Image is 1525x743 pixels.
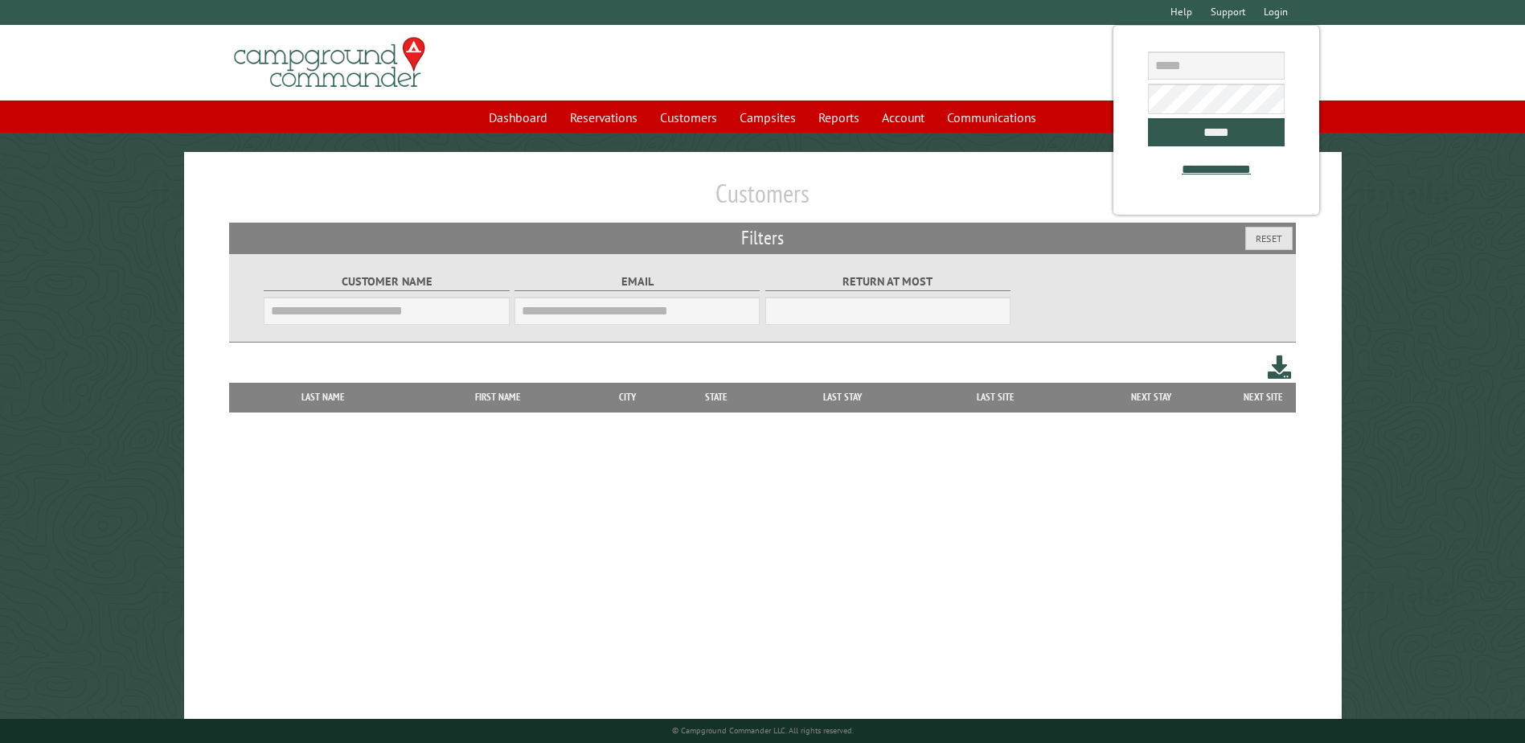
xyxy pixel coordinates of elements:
[1232,383,1296,412] th: Next Site
[1268,352,1291,382] a: Download this customer list (.csv)
[229,31,430,94] img: Campground Commander
[1072,383,1232,412] th: Next Stay
[765,273,1011,291] label: Return at most
[408,383,588,412] th: First Name
[937,102,1046,133] a: Communications
[479,102,557,133] a: Dashboard
[264,273,509,291] label: Customer Name
[237,383,408,412] th: Last Name
[229,223,1295,253] h2: Filters
[920,383,1071,412] th: Last Site
[514,273,760,291] label: Email
[1245,227,1293,250] button: Reset
[672,725,854,736] small: © Campground Commander LLC. All rights reserved.
[766,383,920,412] th: Last Stay
[588,383,667,412] th: City
[650,102,727,133] a: Customers
[667,383,766,412] th: State
[229,178,1295,222] h1: Customers
[730,102,806,133] a: Campsites
[872,102,934,133] a: Account
[560,102,647,133] a: Reservations
[809,102,869,133] a: Reports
